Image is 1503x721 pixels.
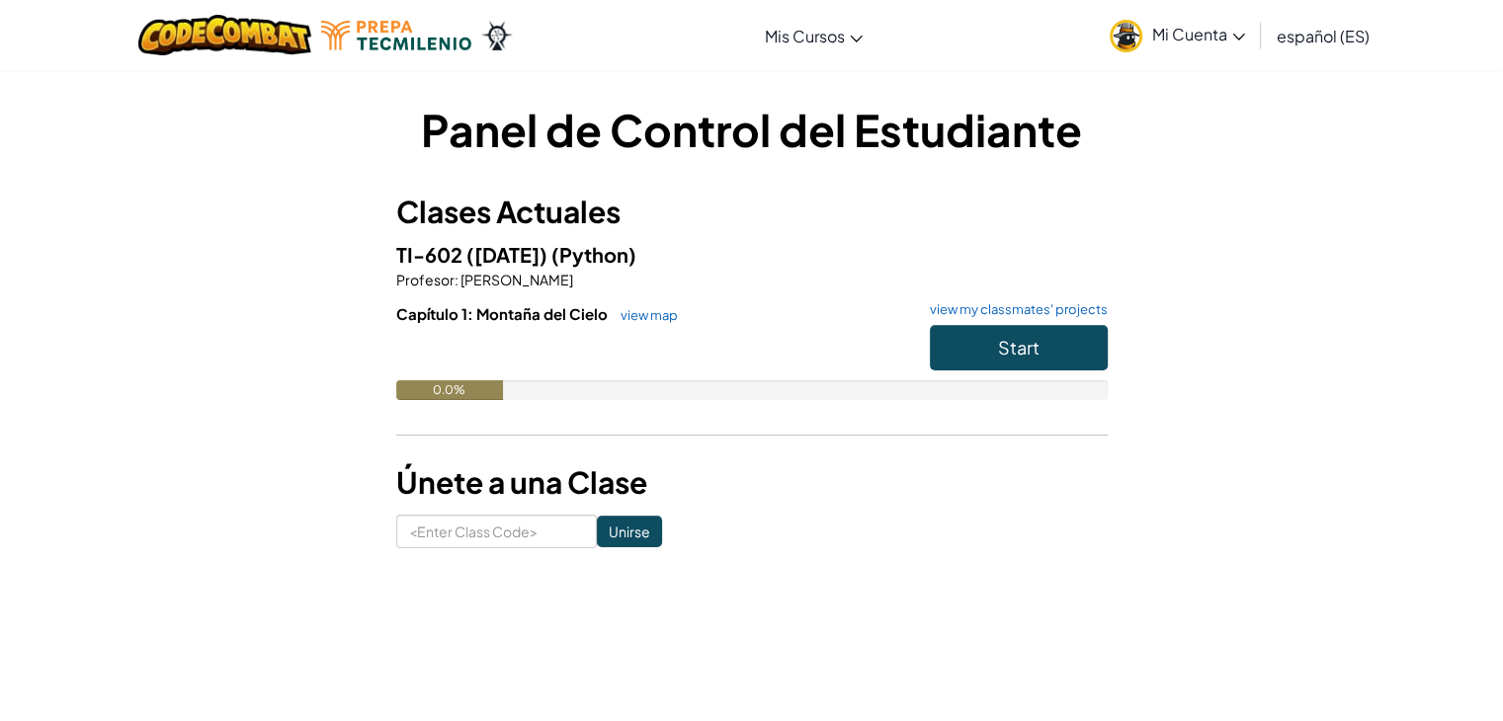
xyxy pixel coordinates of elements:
[920,303,1108,316] a: view my classmates' projects
[611,307,678,323] a: view map
[930,325,1108,370] button: Start
[1152,24,1245,44] span: Mi Cuenta
[396,515,597,548] input: <Enter Class Code>
[396,99,1108,160] h1: Panel de Control del Estudiante
[998,336,1040,359] span: Start
[396,304,611,323] span: Capítulo 1: Montaña del Cielo
[455,271,459,288] span: :
[396,271,455,288] span: Profesor
[755,9,873,62] a: Mis Cursos
[1110,20,1142,52] img: avatar
[1277,26,1370,46] span: español (ES)
[597,516,662,547] input: Unirse
[459,271,573,288] span: [PERSON_NAME]
[1100,4,1255,66] a: Mi Cuenta
[1267,9,1379,62] a: español (ES)
[138,15,311,55] img: CodeCombat logo
[765,26,845,46] span: Mis Cursos
[321,21,471,50] img: Tecmilenio logo
[396,242,551,267] span: TI-602 ([DATE])
[551,242,636,267] span: (Python)
[396,460,1108,505] h3: Únete a una Clase
[396,190,1108,234] h3: Clases Actuales
[481,21,513,50] img: Ozaria
[396,380,503,400] div: 0.0%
